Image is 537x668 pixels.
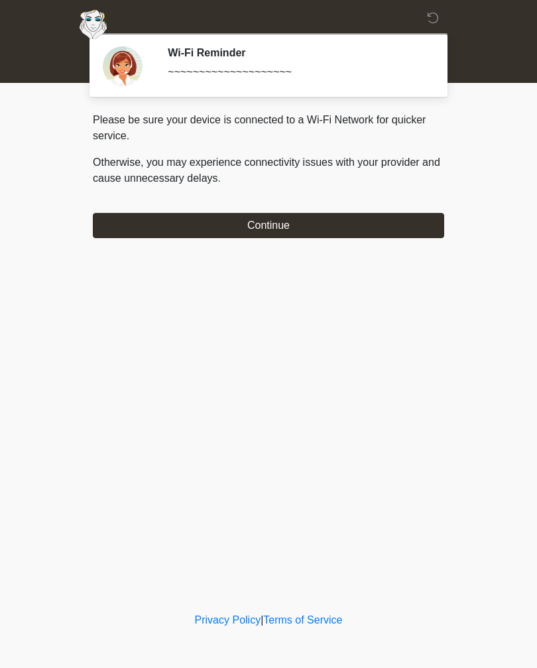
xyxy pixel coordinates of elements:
span: . [218,172,221,184]
a: Terms of Service [263,614,342,626]
button: Continue [93,213,444,238]
p: Please be sure your device is connected to a Wi-Fi Network for quicker service. [93,112,444,144]
img: Agent Avatar [103,46,143,86]
img: Aesthetically Yours Wellness Spa Logo [80,10,107,39]
h2: Wi-Fi Reminder [168,46,424,59]
a: | [261,614,263,626]
a: Privacy Policy [195,614,261,626]
div: ~~~~~~~~~~~~~~~~~~~~ [168,64,424,80]
p: Otherwise, you may experience connectivity issues with your provider and cause unnecessary delays [93,155,444,186]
